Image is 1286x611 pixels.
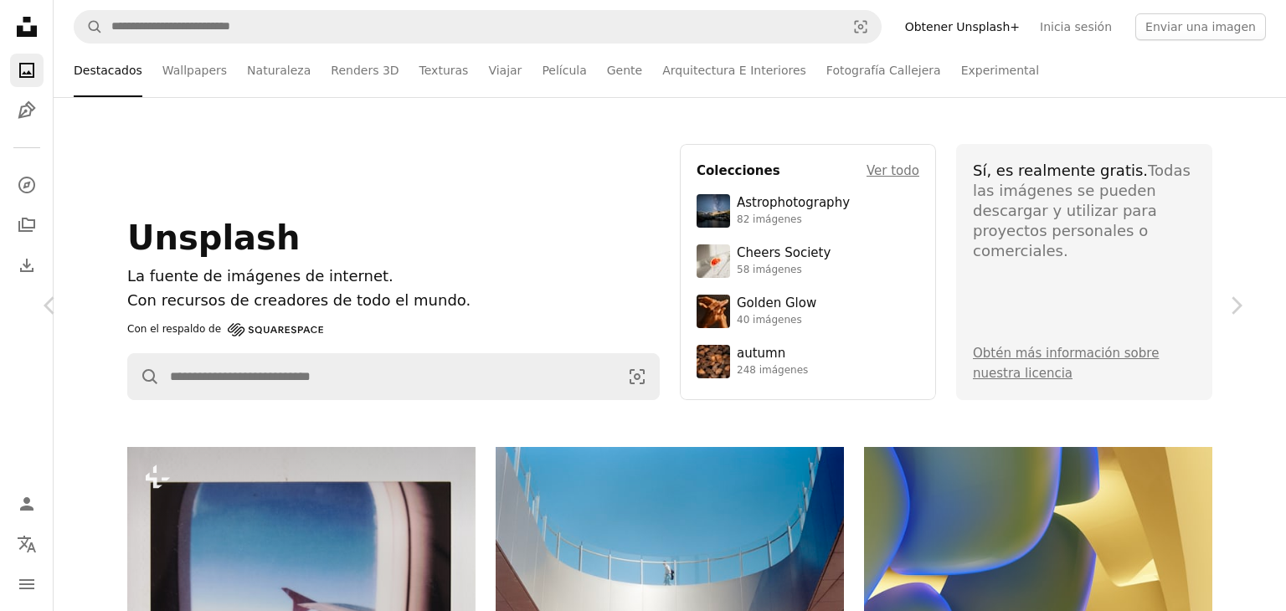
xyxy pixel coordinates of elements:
[10,527,44,561] button: Idioma
[737,213,850,227] div: 82 imágenes
[127,353,660,400] form: Encuentra imágenes en todo el sitio
[75,11,103,43] button: Buscar en Unsplash
[737,264,831,277] div: 58 imágenes
[496,555,844,570] a: Arquitectura moderna con una persona en un balcón
[10,208,44,242] a: Colecciones
[127,264,660,289] h1: La fuente de imágenes de internet.
[697,295,919,328] a: Golden Glow40 imágenes
[737,195,850,212] div: Astrophotography
[162,44,227,97] a: Wallpapers
[737,364,808,377] div: 248 imágenes
[737,295,816,312] div: Golden Glow
[10,168,44,202] a: Explorar
[697,345,919,378] a: autumn248 imágenes
[10,54,44,87] a: Fotos
[864,555,1212,570] a: Formas orgánicas abstractas con degradados azules y amarillos
[841,11,881,43] button: Búsqueda visual
[737,314,816,327] div: 40 imágenes
[895,13,1030,40] a: Obtener Unsplash+
[1030,13,1122,40] a: Inicia sesión
[737,346,808,362] div: autumn
[973,346,1159,381] a: Obtén más información sobre nuestra licencia
[127,218,300,257] span: Unsplash
[697,244,730,278] img: photo-1610218588353-03e3130b0e2d
[331,44,399,97] a: Renders 3D
[697,194,730,228] img: photo-1538592487700-be96de73306f
[737,245,831,262] div: Cheers Society
[697,295,730,328] img: premium_photo-1754759085924-d6c35cb5b7a4
[74,10,882,44] form: Encuentra imágenes en todo el sitio
[697,161,780,181] h4: Colecciones
[973,162,1148,179] span: Sí, es realmente gratis.
[961,44,1039,97] a: Experimental
[607,44,642,97] a: Gente
[867,161,919,181] a: Ver todo
[419,44,469,97] a: Texturas
[247,44,311,97] a: Naturaleza
[1135,13,1266,40] button: Enviar una imagen
[615,354,659,399] button: Búsqueda visual
[10,94,44,127] a: Ilustraciones
[1186,225,1286,386] a: Siguiente
[542,44,586,97] a: Película
[127,289,660,313] p: Con recursos de creadores de todo el mundo.
[488,44,522,97] a: Viajar
[127,320,323,340] a: Con el respaldo de
[697,345,730,378] img: photo-1637983927634-619de4ccecac
[662,44,806,97] a: Arquitectura E Interiores
[973,161,1196,261] div: Todas las imágenes se pueden descargar y utilizar para proyectos personales o comerciales.
[10,567,44,601] button: Menú
[697,194,919,228] a: Astrophotography82 imágenes
[697,244,919,278] a: Cheers Society58 imágenes
[128,354,160,399] button: Buscar en Unsplash
[10,487,44,521] a: Iniciar sesión / Registrarse
[826,44,941,97] a: Fotografía Callejera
